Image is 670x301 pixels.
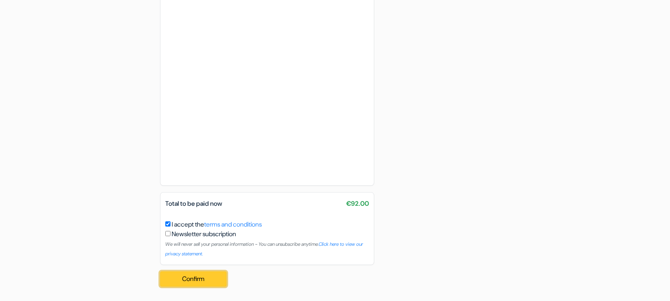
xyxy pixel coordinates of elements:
[172,220,262,229] label: I accept the
[172,229,236,239] label: Newsletter subscription
[165,241,363,257] small: We will never sell your personal information - You can unsubscribe anytime.
[165,199,222,208] span: Total to be paid now
[160,271,227,287] button: Confirm
[346,199,369,209] span: €92.00
[165,241,363,257] a: Click here to view our privacy statement.
[204,220,262,229] a: terms and conditions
